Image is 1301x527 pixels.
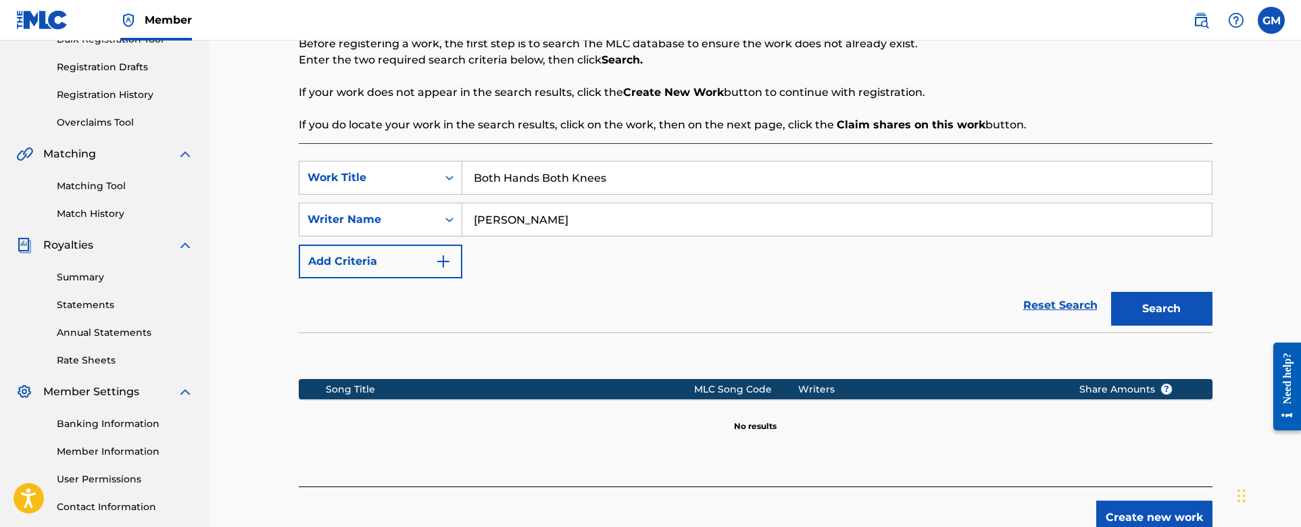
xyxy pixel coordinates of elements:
[177,146,193,162] img: expand
[120,12,137,28] img: Top Rightsholder
[177,384,193,400] img: expand
[299,36,1212,52] p: Before registering a work, the first step is to search The MLC database to ensure the work does n...
[16,146,33,162] img: Matching
[1016,291,1104,320] a: Reset Search
[623,86,724,99] strong: Create New Work
[16,237,32,253] img: Royalties
[57,60,193,74] a: Registration Drafts
[299,161,1212,332] form: Search Form
[1258,7,1285,34] div: User Menu
[326,382,694,397] div: Song Title
[1161,384,1172,395] span: ?
[837,118,985,131] strong: Claim shares on this work
[299,52,1212,68] p: Enter the two required search criteria below, then click
[734,404,777,432] p: No results
[43,384,139,400] span: Member Settings
[57,298,193,312] a: Statements
[57,270,193,284] a: Summary
[16,384,32,400] img: Member Settings
[1228,12,1244,28] img: help
[1187,7,1214,34] a: Public Search
[435,253,451,270] img: 9d2ae6d4665cec9f34b9.svg
[57,179,193,193] a: Matching Tool
[57,116,193,130] a: Overclaims Tool
[1263,329,1301,445] iframe: Resource Center
[57,445,193,459] a: Member Information
[57,472,193,486] a: User Permissions
[299,117,1212,133] p: If you do locate your work in the search results, click on the work, then on the next page, click...
[57,326,193,340] a: Annual Statements
[299,245,462,278] button: Add Criteria
[308,170,429,186] div: Work Title
[1233,462,1301,527] iframe: Chat Widget
[177,237,193,253] img: expand
[43,146,96,162] span: Matching
[299,84,1212,101] p: If your work does not appear in the search results, click the button to continue with registration.
[43,237,93,253] span: Royalties
[1079,382,1173,397] span: Share Amounts
[57,88,193,102] a: Registration History
[145,12,192,28] span: Member
[57,417,193,431] a: Banking Information
[1111,292,1212,326] button: Search
[57,353,193,368] a: Rate Sheets
[308,211,429,228] div: Writer Name
[1237,476,1246,516] div: Drag
[1223,7,1250,34] div: Help
[16,10,68,30] img: MLC Logo
[57,207,193,221] a: Match History
[798,382,1058,397] div: Writers
[1193,12,1209,28] img: search
[602,53,643,66] strong: Search.
[57,500,193,514] a: Contact Information
[694,382,798,397] div: MLC Song Code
